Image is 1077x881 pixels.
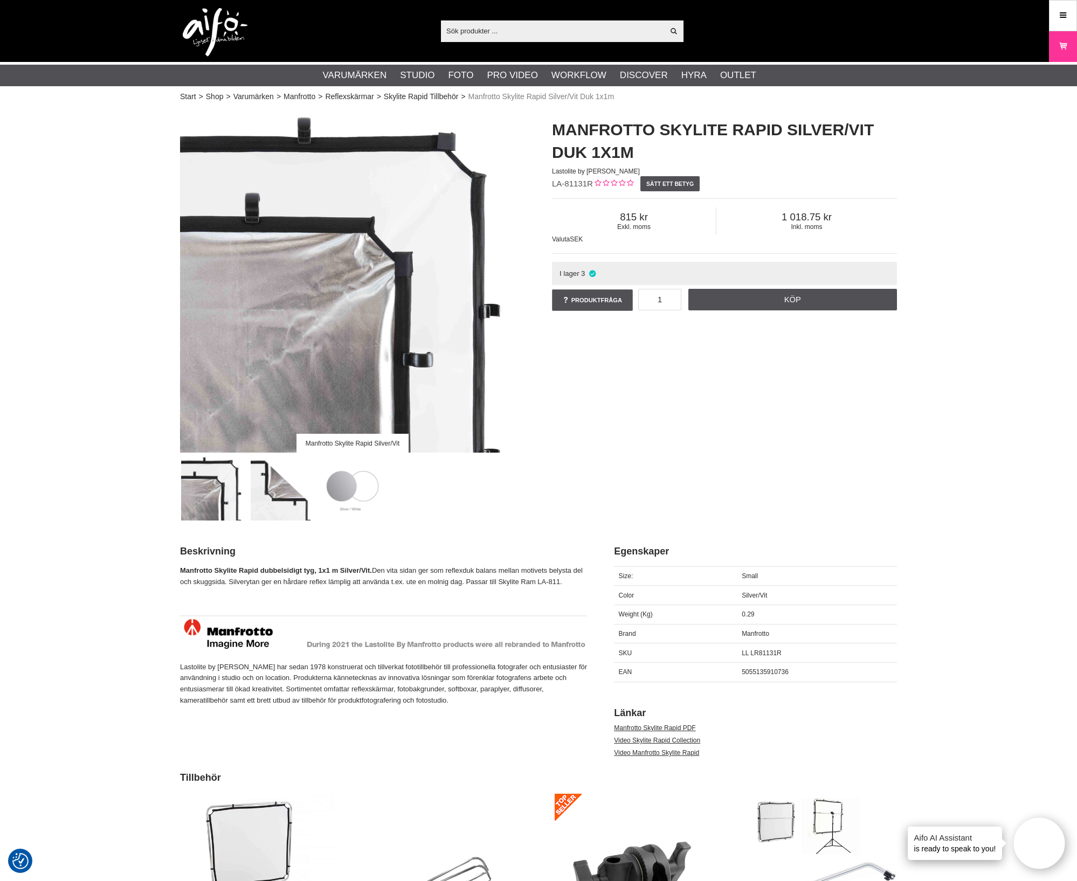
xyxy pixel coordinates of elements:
span: LA-81131R [552,179,593,188]
a: Hyra [681,68,707,82]
span: > [226,91,230,102]
img: Tyget är dubbelsidigt, silver och vit [251,455,316,521]
h2: Länkar [614,706,897,720]
span: 0.29 [742,611,754,618]
a: Shop [206,91,224,102]
span: Weight (Kg) [619,611,653,618]
span: > [461,91,465,102]
span: LL LR81131R [742,649,782,657]
span: Valuta [552,235,570,243]
h4: Aifo AI Assistant [914,832,996,843]
span: > [199,91,203,102]
a: Reflexskärmar [325,91,374,102]
span: Manfrotto Skylite Rapid Silver/Vit Duk 1x1m [468,91,615,102]
a: Outlet [720,68,756,82]
span: Manfrotto [742,630,769,637]
a: Varumärken [323,68,387,82]
h2: Tillbehör [180,771,897,785]
div: Kundbetyg: 0 [593,178,633,190]
a: Foto [448,68,473,82]
a: Video Skylite Rapid Collection [614,737,700,744]
span: I lager [560,269,579,278]
a: Varumärken [233,91,274,102]
span: Exkl. moms [552,223,716,231]
img: Manfrotto Skylite Rapid Silver/Vit [181,455,246,521]
a: Start [180,91,196,102]
span: Lastolite by [PERSON_NAME] [552,168,640,175]
img: Manfrotto Skylite Rapid Silver/Vit [180,108,525,453]
span: Inkl. moms [716,223,897,231]
button: Samtyckesinställningar [12,851,29,871]
span: SKU [619,649,632,657]
span: > [377,91,381,102]
span: 815 [552,211,716,223]
img: logo.png [183,8,247,57]
span: 3 [581,269,585,278]
span: 1 018.75 [716,211,897,223]
span: EAN [619,668,632,676]
a: Skylite Rapid Tillbehör [384,91,459,102]
a: Produktfråga [552,289,633,311]
span: Brand [619,630,636,637]
img: Revisit consent button [12,853,29,869]
a: Sätt ett betyg [640,176,700,191]
span: Size: [619,572,633,580]
span: Small [742,572,758,580]
span: > [318,91,322,102]
span: Silver/Vit [742,592,767,599]
a: Video Manfrotto Skylite Rapid [614,749,699,757]
a: Studio [400,68,434,82]
a: Manfrotto [284,91,315,102]
i: I lager [588,269,597,278]
h2: Egenskaper [614,545,897,558]
a: Workflow [551,68,606,82]
h1: Manfrotto Skylite Rapid Silver/Vit Duk 1x1m [552,119,897,164]
span: Color [619,592,634,599]
a: Discover [620,68,668,82]
a: Pro Video [487,68,537,82]
img: Lastolite by Manfrotto - Authorized Distributor [180,611,587,651]
strong: Manfrotto Skylite Rapid dubbelsidigt tyg, 1x1 m Silver/Vit. [180,566,372,574]
img: Silver/Vitt tyg 1x1 m [320,455,385,521]
h2: Beskrivning [180,545,587,558]
p: Lastolite by [PERSON_NAME] har sedan 1978 konstruerat och tillverkat fototillbehör till professio... [180,662,587,706]
span: 5055135910736 [742,668,789,676]
a: Köp [688,289,897,310]
a: Manfrotto Skylite Rapid PDF [614,724,695,732]
div: Manfrotto Skylite Rapid Silver/Vit [296,434,409,453]
span: > [277,91,281,102]
div: is ready to speak to you! [908,827,1003,860]
span: SEK [570,235,583,243]
p: Den vita sidan ger som reflexduk balans mellan motivets belysta del och skuggsida. Silverytan ger... [180,565,587,588]
input: Sök produkter ... [441,23,664,39]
